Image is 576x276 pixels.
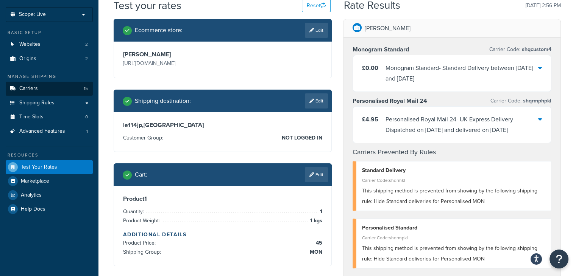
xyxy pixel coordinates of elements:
span: Product Price: [123,239,158,247]
span: Origins [19,56,36,62]
span: 45 [314,239,322,248]
span: 15 [84,85,88,92]
li: Advanced Features [6,124,93,138]
a: Origins2 [6,52,93,66]
a: Advanced Features1 [6,124,93,138]
div: Resources [6,152,93,158]
a: Carriers15 [6,82,93,96]
span: This shipping method is prevented from showing by the following shipping rule: Hide Standard deli... [362,187,537,205]
span: Customer Group: [123,134,165,142]
li: Carriers [6,82,93,96]
span: Websites [19,41,41,48]
div: Personalised Standard [362,223,546,233]
span: Help Docs [21,206,45,212]
p: [URL][DOMAIN_NAME] [123,58,221,69]
span: shqrmphpkl [521,97,551,105]
h3: le114jp , [GEOGRAPHIC_DATA] [123,121,322,129]
span: Quantity: [123,208,146,216]
li: Time Slots [6,110,93,124]
span: Analytics [21,192,42,198]
a: Shipping Rules [6,96,93,110]
h4: Additional Details [123,231,322,239]
a: Time Slots0 [6,110,93,124]
a: Websites2 [6,37,93,51]
span: 1 kgs [308,216,322,225]
p: Carrier Code: [489,44,551,55]
p: [DATE] 2:56 PM [526,0,561,11]
a: Marketplace [6,174,93,188]
p: Carrier Code: [490,96,551,106]
h3: [PERSON_NAME] [123,51,221,58]
li: Origins [6,52,93,66]
h2: Shipping destination : [135,98,191,104]
div: Personalised Royal Mail 24 - UK Express Delivery Dispatched on [DATE] and delivered on [DATE] [386,114,539,135]
span: MON [308,248,322,257]
button: Open Resource Center [549,250,568,268]
span: 1 [318,207,322,216]
span: £0.00 [362,64,378,72]
li: Websites [6,37,93,51]
h2: Ecommerce store : [135,27,183,34]
a: Edit [305,167,328,182]
span: Time Slots [19,114,44,120]
span: 2 [85,41,88,48]
span: £4.95 [362,115,378,124]
h3: Personalised Royal Mail 24 [353,97,427,105]
span: Product Weight: [123,217,162,225]
a: Test Your Rates [6,160,93,174]
a: Analytics [6,188,93,202]
span: Marketplace [21,178,49,185]
span: Advanced Features [19,128,65,135]
h3: Monogram Standard [353,46,409,53]
p: [PERSON_NAME] [365,23,411,34]
span: 0 [85,114,88,120]
h3: Product 1 [123,195,322,203]
div: Manage Shipping [6,73,93,80]
div: Monogram Standard - Standard Delivery between [DATE] and [DATE] [386,63,539,84]
div: Basic Setup [6,29,93,36]
span: Test Your Rates [21,164,57,171]
span: 2 [85,56,88,62]
span: Scope: Live [19,11,46,18]
h4: Carriers Prevented By Rules [353,147,552,157]
div: Standard Delivery [362,165,546,176]
div: Carrier Code: shqrmpkl [362,233,546,243]
span: Shipping Group: [123,248,163,256]
span: shqcustom4 [520,45,551,53]
span: NOT LOGGED IN [280,133,322,143]
a: Edit [305,23,328,38]
div: Carrier Code: shqrmkl [362,175,546,186]
span: Carriers [19,85,38,92]
a: Edit [305,93,328,109]
a: Help Docs [6,202,93,216]
span: Shipping Rules [19,100,55,106]
span: This shipping method is prevented from showing by the following shipping rule: Hide Standard deli... [362,244,537,263]
span: 1 [86,128,88,135]
h2: Cart : [135,171,147,178]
